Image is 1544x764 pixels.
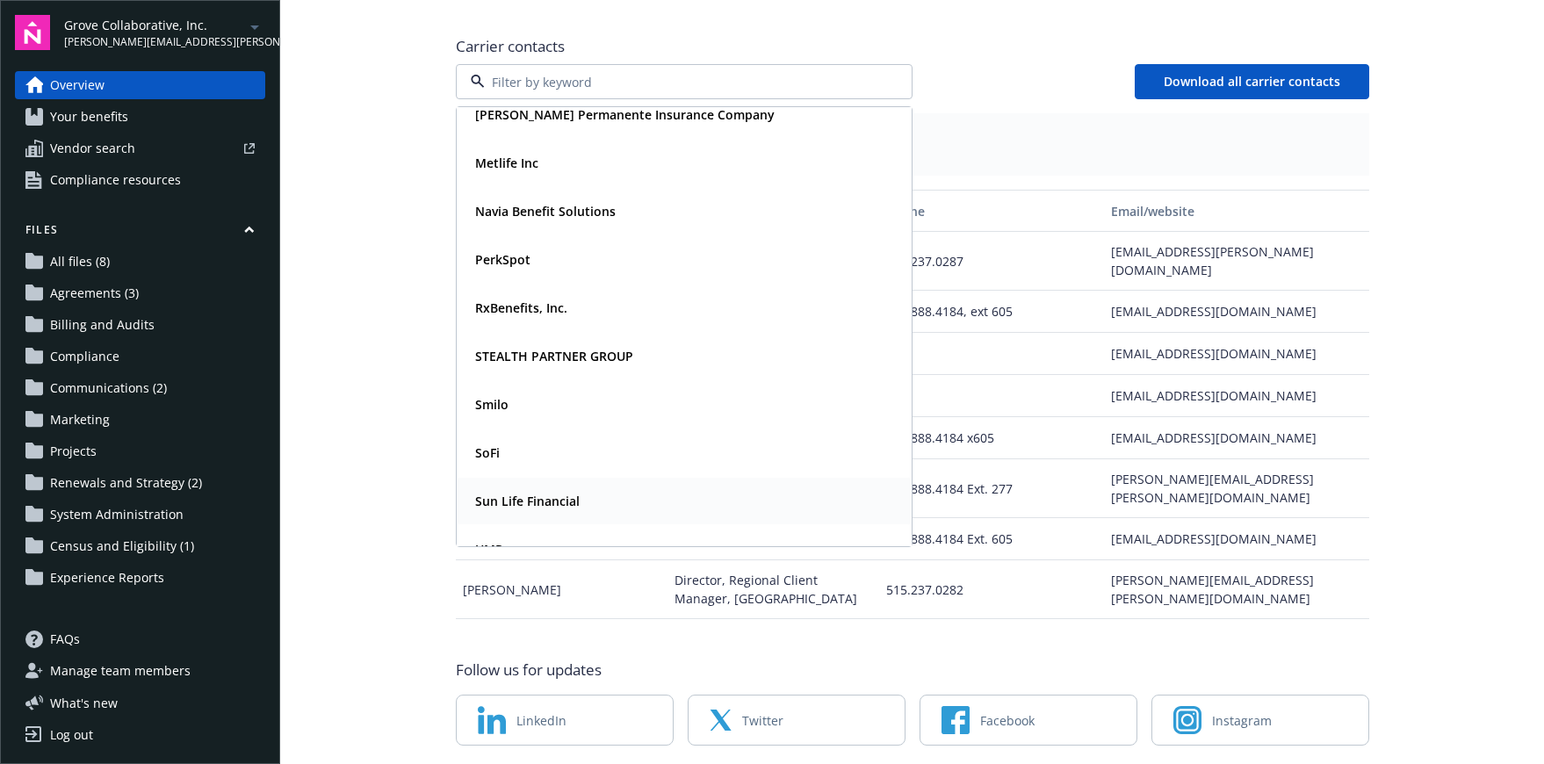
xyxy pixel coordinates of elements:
a: Renewals and Strategy (2) [15,469,265,497]
div: [EMAIL_ADDRESS][DOMAIN_NAME] [1104,417,1368,459]
span: System Administration [50,501,184,529]
img: navigator-logo.svg [15,15,50,50]
span: Billing and Audits [50,311,155,339]
a: arrowDropDown [244,16,265,37]
span: Communications (2) [50,374,167,402]
a: FAQs [15,625,265,653]
div: [EMAIL_ADDRESS][DOMAIN_NAME] [1104,333,1368,375]
button: Grove Collaborative, Inc.[PERSON_NAME][EMAIL_ADDRESS][PERSON_NAME][DOMAIN_NAME]arrowDropDown [64,15,265,50]
a: Facebook [920,695,1137,746]
a: Manage team members [15,657,265,685]
span: Facebook [980,711,1035,730]
span: Compliance resources [50,166,181,194]
a: Compliance resources [15,166,265,194]
button: Email/website [1104,190,1368,232]
span: Your benefits [50,103,128,131]
div: [EMAIL_ADDRESS][PERSON_NAME][DOMAIN_NAME] [1104,232,1368,291]
strong: UMR [475,541,503,558]
span: Manage team members [50,657,191,685]
button: Download all carrier contacts [1135,64,1369,99]
strong: PerkSpot [475,251,530,268]
span: Experience Reports [50,564,164,592]
div: 800.888.4184 x605 [879,417,1104,459]
span: Instagram [1212,711,1272,730]
a: Billing and Audits [15,311,265,339]
div: Member Services [667,619,879,661]
span: [PERSON_NAME][EMAIL_ADDRESS][PERSON_NAME][DOMAIN_NAME] [64,34,244,50]
div: 800.247.4184 [879,619,1104,661]
button: Phone [879,190,1104,232]
span: All files (8) [50,248,110,276]
span: FAQs [50,625,80,653]
span: Download all carrier contacts [1164,73,1340,90]
span: Follow us for updates [456,659,602,681]
span: Census and Eligibility (1) [50,532,194,560]
button: Files [15,222,265,244]
div: Log out [50,721,93,749]
span: Legal Services - (N/A) [470,143,1355,162]
strong: Smilo [475,396,509,413]
a: Census and Eligibility (1) [15,532,265,560]
span: LinkedIn [516,711,566,730]
span: Grove Collaborative, Inc. [64,16,244,34]
div: [EMAIL_ADDRESS][DOMAIN_NAME] [1104,291,1368,333]
a: Experience Reports [15,564,265,592]
strong: STEALTH PARTNER GROUP [475,348,633,364]
div: Email/website [1111,202,1361,220]
div: Director, Regional Client Manager, [GEOGRAPHIC_DATA] [667,560,879,619]
a: System Administration [15,501,265,529]
div: 800.888.4184 Ext. 277 [879,459,1104,518]
a: LinkedIn [456,695,674,746]
span: Vendor search [50,134,135,162]
div: 800.888.4184, ext 605 [879,291,1104,333]
div: [PERSON_NAME][EMAIL_ADDRESS][PERSON_NAME][DOMAIN_NAME] [1104,459,1368,518]
span: Compliance [50,342,119,371]
strong: Navia Benefit Solutions [475,203,616,220]
strong: Sun Life Financial [475,493,580,509]
span: Overview [50,71,105,99]
div: [PERSON_NAME] [456,560,667,619]
span: Marketing [50,406,110,434]
span: Twitter [742,711,783,730]
a: Projects [15,437,265,465]
a: Marketing [15,406,265,434]
strong: SoFi [475,444,500,461]
div: [PERSON_NAME][EMAIL_ADDRESS][PERSON_NAME][DOMAIN_NAME] [1104,560,1368,619]
a: Agreements (3) [15,279,265,307]
div: Phone [886,202,1097,220]
a: Twitter [688,695,905,746]
div: 515.237.0282 [879,560,1104,619]
div: [EMAIL_ADDRESS][DOMAIN_NAME] [1104,375,1368,417]
a: Your benefits [15,103,265,131]
div: 800.888.4184 Ext. 605 [879,518,1104,560]
strong: [PERSON_NAME] Permanente Insurance Company [475,106,775,123]
a: All files (8) [15,248,265,276]
a: Communications (2) [15,374,265,402]
span: Renewals and Strategy (2) [50,469,202,497]
span: Agreements (3) [50,279,139,307]
a: Instagram [1151,695,1369,746]
div: 515.237.0287 [879,232,1104,291]
span: Carrier contacts [456,36,1369,57]
a: Vendor search [15,134,265,162]
span: Projects [50,437,97,465]
strong: RxBenefits, Inc. [475,299,567,316]
a: Overview [15,71,265,99]
div: [EMAIL_ADDRESS][DOMAIN_NAME] [1104,619,1368,661]
input: Filter by keyword [485,73,877,91]
strong: Metlife Inc [475,155,538,171]
div: [EMAIL_ADDRESS][DOMAIN_NAME] [1104,518,1368,560]
button: What's new [15,694,146,712]
a: Compliance [15,342,265,371]
div: Member Services [456,619,667,661]
span: Plan types [470,127,1355,143]
span: What ' s new [50,694,118,712]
